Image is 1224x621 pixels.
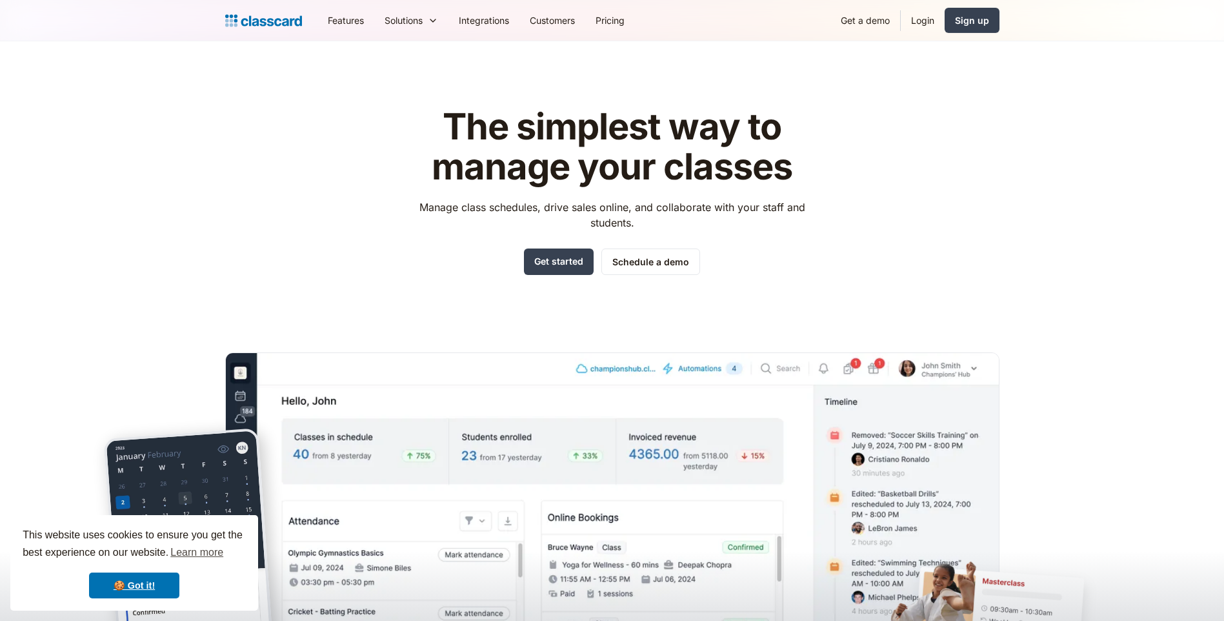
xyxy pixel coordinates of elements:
a: dismiss cookie message [89,573,179,598]
a: Features [317,6,374,35]
a: Sign up [945,8,999,33]
div: Sign up [955,14,989,27]
div: Solutions [385,14,423,27]
a: Pricing [585,6,635,35]
a: Get a demo [830,6,900,35]
a: Customers [519,6,585,35]
span: This website uses cookies to ensure you get the best experience on our website. [23,527,246,562]
p: Manage class schedules, drive sales online, and collaborate with your staff and students. [407,199,817,230]
a: Get started [524,249,594,275]
h1: The simplest way to manage your classes [407,107,817,187]
a: Integrations [448,6,519,35]
a: Login [901,6,945,35]
a: Schedule a demo [601,249,700,275]
div: Solutions [374,6,448,35]
div: cookieconsent [10,515,258,611]
a: home [225,12,302,30]
a: learn more about cookies [168,543,225,562]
